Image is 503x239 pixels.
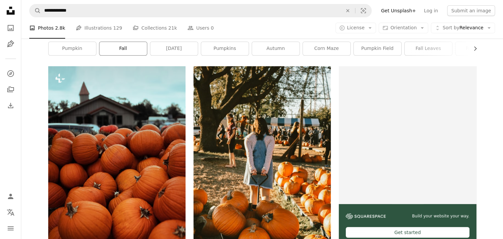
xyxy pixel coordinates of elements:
[113,24,122,32] span: 129
[420,5,442,16] a: Log in
[379,23,428,33] button: Orientation
[442,25,459,30] span: Sort by
[4,4,17,19] a: Home — Unsplash
[412,213,469,219] span: Build your website your way.
[390,25,417,30] span: Orientation
[193,166,331,172] a: woman pulling wagon with pumpkins
[4,190,17,203] a: Log in / Sign up
[354,42,401,55] a: pumpkin field
[442,25,483,31] span: Relevance
[49,42,96,55] a: pumpkin
[4,67,17,80] a: Explore
[211,24,214,32] span: 0
[30,4,41,17] button: Search Unsplash
[346,213,386,219] img: file-1606177908946-d1eed1cbe4f5image
[4,99,17,112] a: Download History
[4,37,17,51] a: Illustrations
[346,227,469,238] div: Get started
[355,4,371,17] button: Visual search
[4,83,17,96] a: Collections
[455,42,503,55] a: fall festival
[4,206,17,219] button: Language
[201,42,249,55] a: pumpkins
[405,42,452,55] a: fall leaves
[48,174,186,180] a: a pile of pumpkins sitting on top of each other
[4,21,17,35] a: Photos
[29,4,372,17] form: Find visuals sitewide
[335,23,376,33] button: License
[340,4,355,17] button: Clear
[377,5,420,16] a: Get Unsplash+
[252,42,300,55] a: autumn
[4,222,17,235] button: Menu
[168,24,177,32] span: 21k
[76,17,122,39] a: Illustrations 129
[99,42,147,55] a: fall
[447,5,495,16] button: Submit an image
[133,17,177,39] a: Collections 21k
[431,23,495,33] button: Sort byRelevance
[303,42,350,55] a: corn maze
[469,42,476,55] button: scroll list to the right
[188,17,214,39] a: Users 0
[150,42,198,55] a: [DATE]
[347,25,365,30] span: License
